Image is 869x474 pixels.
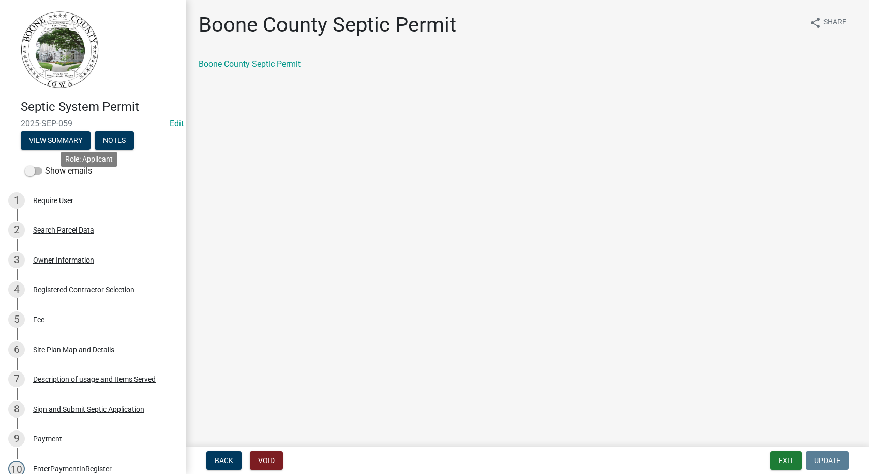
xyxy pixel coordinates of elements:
button: Exit [770,451,802,470]
wm-modal-confirm: Edit Application Number [170,119,184,128]
wm-modal-confirm: Notes [95,137,134,145]
span: Back [215,456,233,465]
div: 9 [8,430,25,447]
div: 1 [8,192,25,209]
h4: Septic System Permit [21,99,178,114]
div: Registered Contractor Selection [33,286,134,293]
div: 4 [8,281,25,298]
a: Edit [170,119,184,128]
div: EnterPaymentInRegister [33,465,112,472]
span: Update [814,456,841,465]
button: Update [806,451,849,470]
span: Share [823,17,846,29]
img: Boone County, Iowa [21,11,99,89]
a: Boone County Septic Permit [199,59,301,69]
div: Role: Applicant [61,152,117,167]
button: Back [206,451,242,470]
div: 5 [8,311,25,328]
div: 3 [8,252,25,268]
button: View Summary [21,131,91,150]
div: Payment [33,435,62,442]
div: 2 [8,222,25,238]
div: Require User [33,197,73,204]
i: share [809,17,821,29]
div: Sign and Submit Septic Application [33,406,144,413]
wm-modal-confirm: Summary [21,137,91,145]
h1: Boone County Septic Permit [199,12,456,37]
span: 2025-SEP-059 [21,119,166,128]
div: 6 [8,341,25,358]
div: Fee [33,316,44,323]
button: Void [250,451,283,470]
button: shareShare [801,12,855,33]
div: Description of usage and Items Served [33,376,156,383]
label: Show emails [25,165,92,177]
div: Owner Information [33,256,94,264]
button: Notes [95,131,134,150]
div: 8 [8,401,25,418]
div: Search Parcel Data [33,226,94,234]
div: 7 [8,371,25,387]
div: Site Plan Map and Details [33,346,114,353]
